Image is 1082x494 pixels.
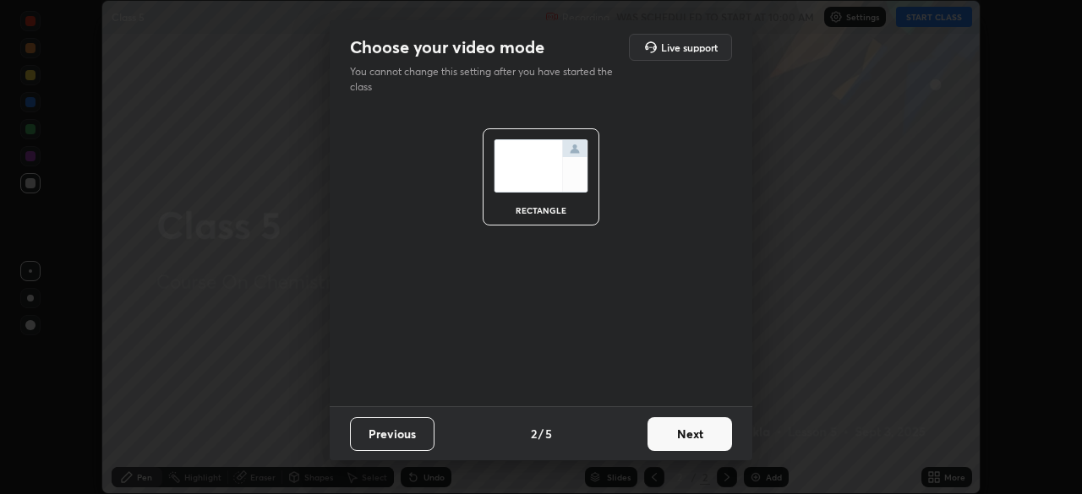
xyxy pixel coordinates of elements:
[350,417,434,451] button: Previous
[661,42,718,52] h5: Live support
[350,36,544,58] h2: Choose your video mode
[538,425,544,442] h4: /
[545,425,552,442] h4: 5
[494,139,588,193] img: normalScreenIcon.ae25ed63.svg
[350,64,624,95] p: You cannot change this setting after you have started the class
[531,425,537,442] h4: 2
[507,206,575,214] div: rectangle
[648,417,732,451] button: Next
